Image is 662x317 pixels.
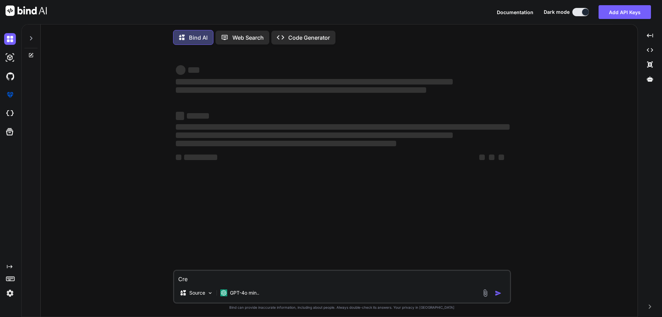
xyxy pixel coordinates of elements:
span: ‌ [176,155,181,160]
p: Web Search [232,33,264,42]
img: Bind AI [6,6,47,16]
img: githubDark [4,70,16,82]
p: Code Generator [288,33,330,42]
img: GPT-4o mini [220,289,227,296]
img: attachment [481,289,489,297]
span: ‌ [176,124,510,130]
p: Bind AI [189,33,208,42]
img: Pick Models [207,290,213,296]
img: cloudideIcon [4,108,16,119]
span: ‌ [176,112,184,120]
textarea: Cr [174,271,510,283]
img: premium [4,89,16,101]
p: GPT-4o min.. [230,289,259,296]
img: settings [4,287,16,299]
p: Bind can provide inaccurate information, including about people. Always double-check its answers.... [173,305,511,310]
span: ‌ [184,155,217,160]
span: ‌ [176,87,426,93]
span: ‌ [176,79,453,85]
span: ‌ [187,113,209,119]
span: ‌ [499,155,504,160]
img: darkAi-studio [4,52,16,63]
span: ‌ [188,67,199,73]
button: Documentation [497,9,533,16]
span: ‌ [479,155,485,160]
span: ‌ [176,141,396,146]
span: Dark mode [544,9,570,16]
button: Add API Keys [599,5,651,19]
span: ‌ [489,155,494,160]
span: ‌ [176,132,453,138]
img: icon [495,290,502,297]
img: darkChat [4,33,16,45]
span: Documentation [497,9,533,15]
span: ‌ [176,65,185,75]
p: Source [189,289,205,296]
